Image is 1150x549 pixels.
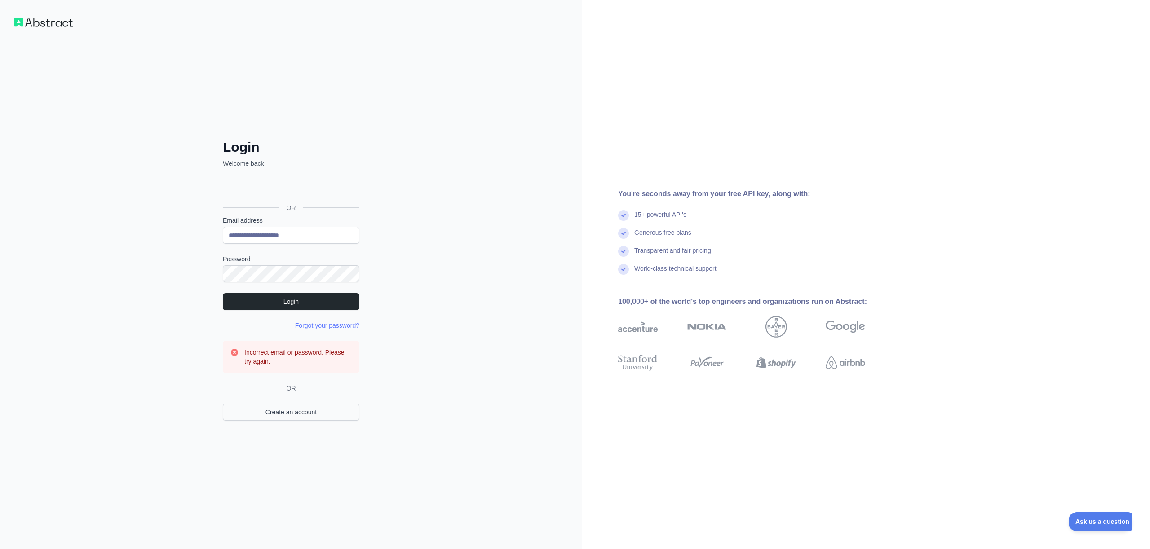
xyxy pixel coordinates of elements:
img: bayer [765,316,787,338]
span: OR [279,203,303,212]
p: Welcome back [223,159,359,168]
img: stanford university [618,353,658,373]
iframe: Toggle Customer Support [1069,512,1132,531]
div: 15+ powerful API's [634,210,686,228]
img: accenture [618,316,658,338]
img: shopify [756,353,796,373]
img: nokia [687,316,727,338]
span: OR [283,384,300,393]
a: Create an account [223,404,359,421]
div: Generous free plans [634,228,691,246]
div: World-class technical support [634,264,717,282]
img: check mark [618,264,629,275]
div: You're seconds away from your free API key, along with: [618,189,894,199]
img: payoneer [687,353,727,373]
button: Login [223,293,359,310]
img: Workflow [14,18,73,27]
h2: Login [223,139,359,155]
label: Password [223,255,359,264]
div: Transparent and fair pricing [634,246,711,264]
h3: Incorrect email or password. Please try again. [244,348,352,366]
img: airbnb [826,353,865,373]
label: Email address [223,216,359,225]
img: check mark [618,210,629,221]
div: 100,000+ of the world's top engineers and organizations run on Abstract: [618,296,894,307]
a: Forgot your password? [295,322,359,329]
img: check mark [618,246,629,257]
div: Войти с аккаунтом Google (откроется в новой вкладке) [223,178,358,198]
img: google [826,316,865,338]
img: check mark [618,228,629,239]
iframe: Кнопка "Войти с аккаунтом Google" [218,178,362,198]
